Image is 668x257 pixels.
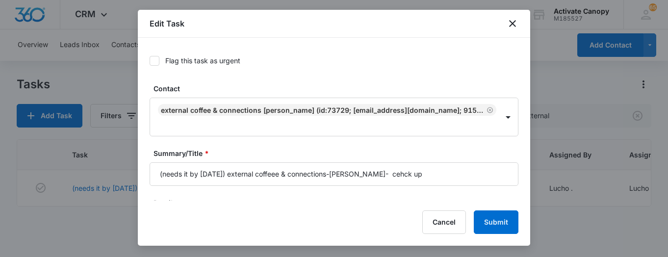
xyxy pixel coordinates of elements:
div: Flag this task as urgent [165,55,240,66]
label: Summary/Title [154,148,522,158]
h1: Edit Task [150,18,184,29]
div: Remove external coffee & connections Derrick Black (ID:73729; blckdrrck@outlook.com; 9158672529) [485,106,493,113]
label: Contact [154,83,522,94]
div: external coffee & connections [PERSON_NAME] (ID:73729; [EMAIL_ADDRESS][DOMAIN_NAME]; 9158672529) [161,106,485,114]
input: Summary/Title [150,162,518,186]
button: Submit [474,210,518,234]
button: close [507,18,518,29]
button: Cancel [422,210,466,234]
label: Details [154,198,522,208]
